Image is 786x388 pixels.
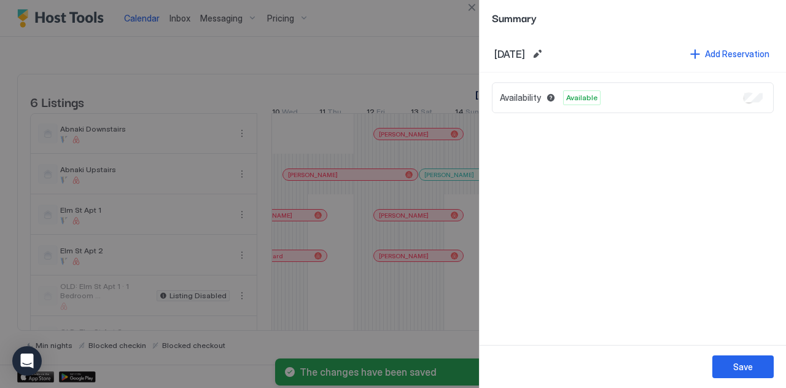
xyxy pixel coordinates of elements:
button: Edit date range [530,47,545,61]
button: Add Reservation [688,46,771,62]
div: Save [733,360,753,373]
span: Available [566,92,597,103]
span: [DATE] [494,48,525,60]
button: Save [712,355,774,378]
span: Availability [500,92,541,103]
div: Open Intercom Messenger [12,346,42,376]
div: Add Reservation [705,47,769,60]
span: Summary [492,10,774,25]
button: Blocked dates override all pricing rules and remain unavailable until manually unblocked [543,90,558,105]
